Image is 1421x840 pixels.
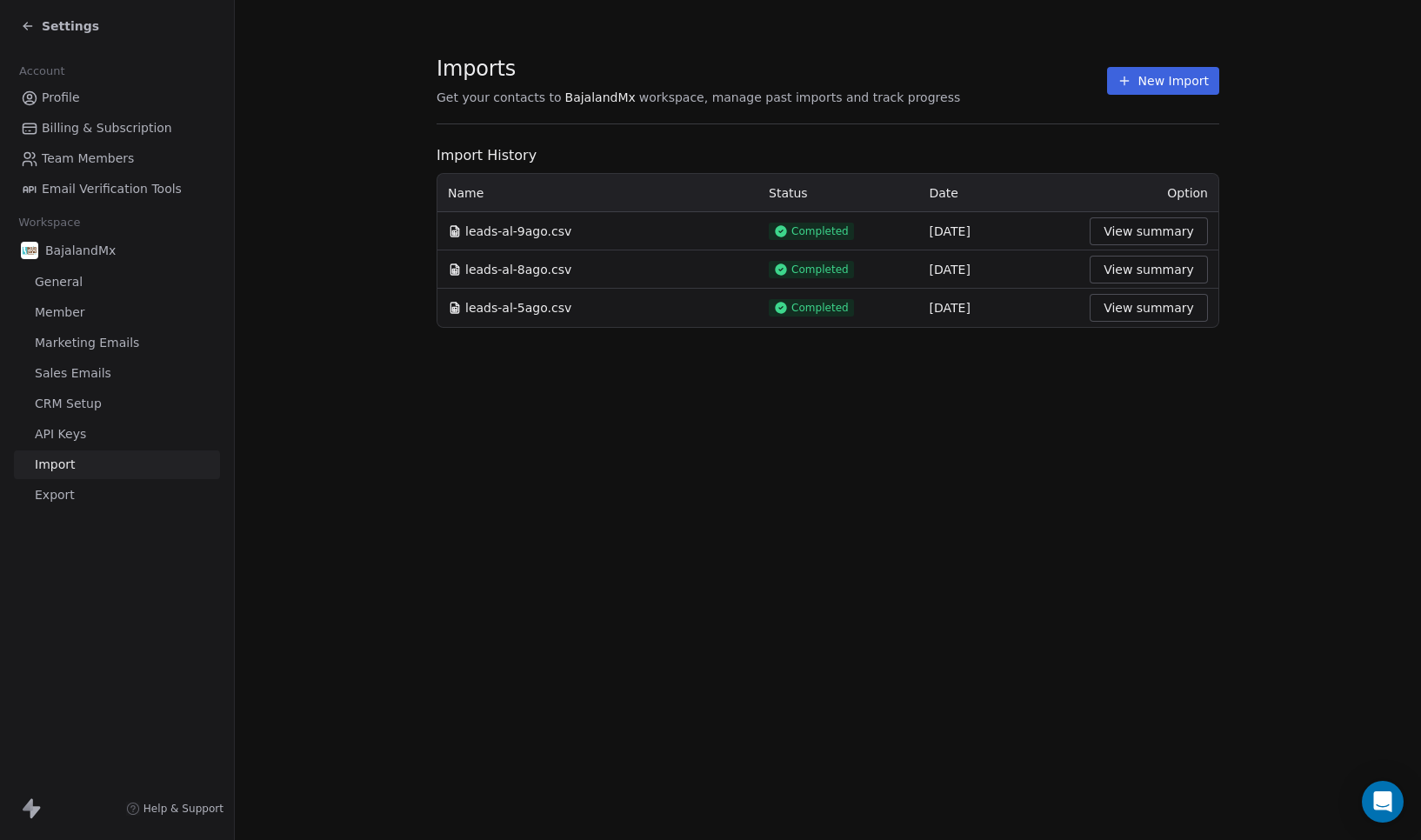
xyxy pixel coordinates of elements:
[791,224,849,238] span: Completed
[769,186,808,200] span: Status
[437,89,562,106] span: Get your contacts to
[42,119,172,137] span: Billing & Subscription
[45,242,116,259] span: BajalandMx
[448,184,484,202] span: Name
[1090,294,1208,322] button: View summary
[42,17,99,35] span: Settings
[437,145,1219,166] span: Import History
[14,481,220,510] a: Export
[1107,67,1219,95] button: New Import
[14,114,220,143] a: Billing & Subscription
[791,301,849,315] span: Completed
[143,802,223,816] span: Help & Support
[1362,781,1404,823] div: Open Intercom Messenger
[14,420,220,449] a: API Keys
[35,303,85,322] span: Member
[437,56,960,82] span: Imports
[35,334,139,352] span: Marketing Emails
[35,395,102,413] span: CRM Setup
[930,261,1070,278] div: [DATE]
[35,425,86,443] span: API Keys
[42,150,134,168] span: Team Members
[14,359,220,388] a: Sales Emails
[14,175,220,203] a: Email Verification Tools
[14,83,220,112] a: Profile
[21,17,99,35] a: Settings
[35,486,75,504] span: Export
[14,298,220,327] a: Member
[1090,217,1208,245] button: View summary
[42,89,80,107] span: Profile
[42,180,182,198] span: Email Verification Tools
[14,390,220,418] a: CRM Setup
[35,364,111,383] span: Sales Emails
[14,450,220,479] a: Import
[21,242,38,259] img: ppic-bajaland-logo.jpg
[930,299,1070,317] div: [DATE]
[1090,256,1208,283] button: View summary
[14,329,220,357] a: Marketing Emails
[565,89,636,106] span: BajalandMx
[1167,186,1208,200] span: Option
[465,299,571,317] span: leads-al-5ago.csv
[465,261,571,278] span: leads-al-8ago.csv
[14,144,220,173] a: Team Members
[35,456,75,474] span: Import
[35,273,83,291] span: General
[126,802,223,816] a: Help & Support
[791,263,849,277] span: Completed
[930,223,1070,240] div: [DATE]
[930,186,958,200] span: Date
[639,89,960,106] span: workspace, manage past imports and track progress
[11,210,88,236] span: Workspace
[14,268,220,297] a: General
[11,58,72,84] span: Account
[465,223,571,240] span: leads-al-9ago.csv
